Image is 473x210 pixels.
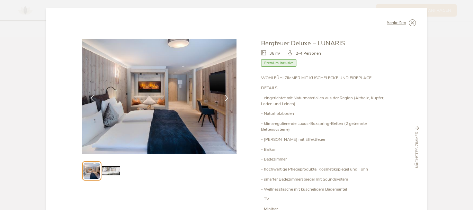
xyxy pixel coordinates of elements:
[261,59,296,67] span: Premium Inclusive
[82,39,237,154] img: Bergfeuer Deluxe – LUNARIS
[261,39,345,47] span: Bergfeuer Deluxe – LUNARIS
[102,162,120,180] img: Preview
[261,85,391,91] p: DETAILS
[414,131,420,168] span: nächstes Zimmer
[261,111,391,117] p: - Naturholzboden
[261,75,391,81] p: WOHLFÜHLZIMMER MIT KUSCHELECKE UND FIREPLACE
[261,166,391,172] p: - hochwertige Pflegeprodukte, Kosmetikspiegel und Föhn
[296,51,321,56] span: 2-4 Personen
[261,186,391,192] p: - Wellnesstasche mit kuscheligem Bademantel
[261,176,391,182] p: - smarter Badezimmerspiegel mit Soundsystem
[261,95,391,107] p: - eingerichtet mit Naturmaterialien aus der Region (Altholz, Kupfer, Loden und Leinen)
[261,147,391,153] p: - Balkon
[261,121,391,133] p: - klimaregulierende Luxus-Boxspring-Betten (2 getrennte Bettensysteme)
[261,196,391,202] p: - TV
[83,163,100,179] img: Preview
[261,137,391,143] p: - [PERSON_NAME] mit Effektfeuer
[269,51,280,56] span: 36 m²
[261,156,391,162] p: - Badezimmer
